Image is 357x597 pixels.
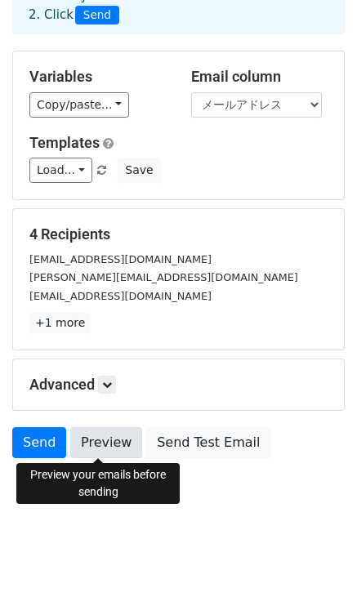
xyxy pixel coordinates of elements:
a: Send [12,427,66,458]
a: +1 more [29,313,91,333]
h5: Email column [191,68,328,86]
h5: Variables [29,68,167,86]
small: [PERSON_NAME][EMAIL_ADDRESS][DOMAIN_NAME] [29,271,298,283]
small: [EMAIL_ADDRESS][DOMAIN_NAME] [29,290,212,302]
div: チャットウィジェット [275,519,357,597]
a: Send Test Email [146,427,270,458]
a: Load... [29,158,92,183]
button: Save [118,158,160,183]
a: Copy/paste... [29,92,129,118]
span: Send [75,6,119,25]
a: Preview [70,427,142,458]
h5: Advanced [29,376,328,394]
a: Templates [29,134,100,151]
iframe: Chat Widget [275,519,357,597]
small: [EMAIL_ADDRESS][DOMAIN_NAME] [29,253,212,265]
div: Preview your emails before sending [16,463,180,504]
h5: 4 Recipients [29,225,328,243]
